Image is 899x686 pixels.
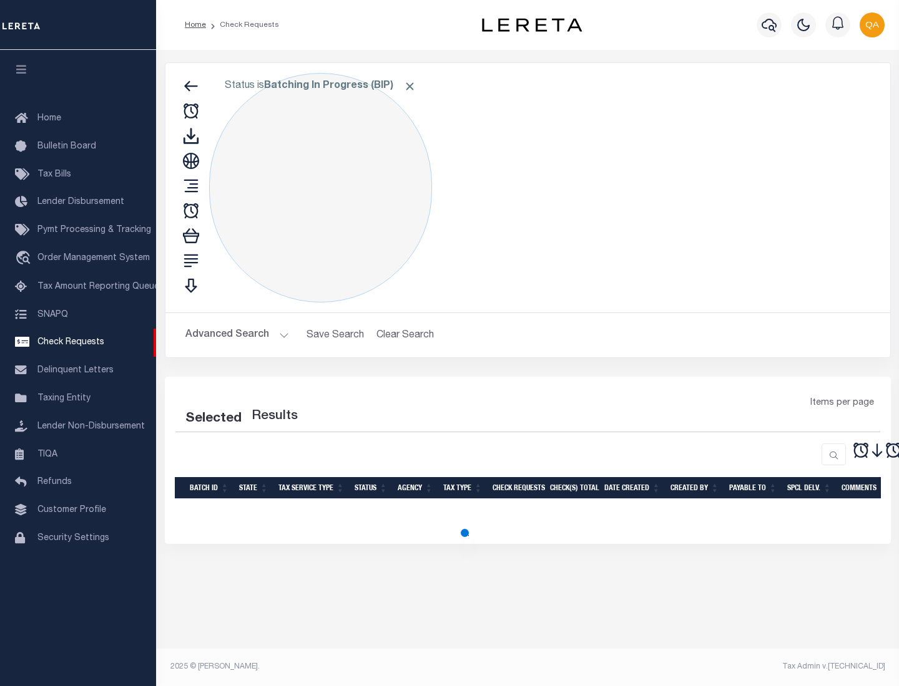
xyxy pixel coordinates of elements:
[37,226,151,234] span: Pymt Processing & Tracking
[393,477,438,499] th: Agency
[724,477,782,499] th: Payable To
[782,477,837,499] th: Spcl Delv.
[37,366,114,375] span: Delinquent Letters
[185,21,206,29] a: Home
[185,323,289,347] button: Advanced Search
[438,477,488,499] th: Tax Type
[209,73,432,302] div: Click to Edit
[37,142,96,151] span: Bulletin Board
[273,477,350,499] th: Tax Service Type
[488,477,545,499] th: Check Requests
[810,397,874,410] span: Items per page
[37,478,72,486] span: Refunds
[545,477,599,499] th: Check(s) Total
[837,477,893,499] th: Comments
[599,477,666,499] th: Date Created
[37,394,91,403] span: Taxing Entity
[350,477,393,499] th: Status
[37,114,61,123] span: Home
[537,661,885,672] div: Tax Admin v.[TECHNICAL_ID]
[185,477,234,499] th: Batch Id
[234,477,273,499] th: State
[37,310,68,319] span: SNAPQ
[37,422,145,431] span: Lender Non-Disbursement
[403,80,416,93] span: Click to Remove
[37,450,57,458] span: TIQA
[482,18,582,32] img: logo-dark.svg
[37,283,159,291] span: Tax Amount Reporting Queue
[252,407,298,427] label: Results
[161,661,528,672] div: 2025 © [PERSON_NAME].
[264,81,416,91] b: Batching In Progress (BIP)
[15,251,35,267] i: travel_explore
[860,12,885,37] img: svg+xml;base64,PHN2ZyB4bWxucz0iaHR0cDovL3d3dy53My5vcmcvMjAwMC9zdmciIHBvaW50ZXItZXZlbnRzPSJub25lIi...
[185,409,242,429] div: Selected
[37,254,150,263] span: Order Management System
[299,323,371,347] button: Save Search
[371,323,440,347] button: Clear Search
[37,338,104,347] span: Check Requests
[37,534,109,543] span: Security Settings
[206,19,279,31] li: Check Requests
[37,198,124,206] span: Lender Disbursement
[666,477,724,499] th: Created By
[37,506,106,514] span: Customer Profile
[37,170,71,179] span: Tax Bills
